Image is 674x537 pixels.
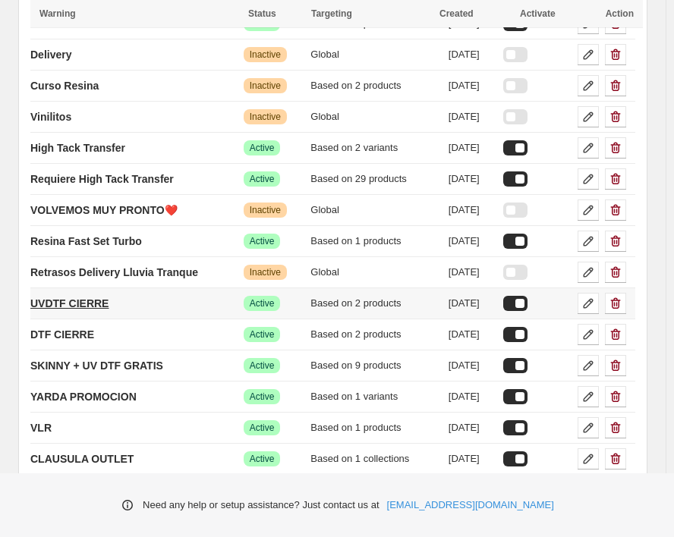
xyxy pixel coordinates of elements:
span: Targeting [311,8,352,19]
p: Resina Fast Set Turbo [30,234,142,249]
div: Based on 1 variants [310,389,439,404]
div: [DATE] [449,420,494,435]
div: Based on 2 products [310,296,439,311]
a: [EMAIL_ADDRESS][DOMAIN_NAME] [387,498,554,513]
div: Based on 1 products [310,420,439,435]
p: CLAUSULA OUTLET [30,451,134,466]
div: [DATE] [449,296,494,311]
div: [DATE] [449,358,494,373]
span: Inactive [250,204,281,216]
span: Inactive [250,80,281,92]
a: VLR [30,416,52,440]
span: Active [250,453,275,465]
div: [DATE] [449,109,494,124]
div: [DATE] [449,451,494,466]
span: Active [250,173,275,185]
span: Active [250,328,275,341]
a: DTF CIERRE [30,322,94,347]
div: Based on 2 variants [310,140,439,155]
div: [DATE] [449,47,494,62]
div: [DATE] [449,327,494,342]
span: Inactive [250,111,281,123]
span: Created [439,8,474,19]
div: [DATE] [449,389,494,404]
a: Vinilitos [30,105,71,129]
a: Resina Fast Set Turbo [30,229,142,253]
p: DTF CIERRE [30,327,94,342]
div: Based on 1 collections [310,451,439,466]
span: Status [248,8,276,19]
p: Retrasos Delivery Lluvia Tranque [30,265,198,280]
p: High Tack Transfer [30,140,125,155]
div: Global [310,109,439,124]
p: YARDA PROMOCION [30,389,137,404]
span: Activate [520,8,556,19]
div: Based on 2 products [310,78,439,93]
p: Curso Resina [30,78,99,93]
a: Delivery [30,42,71,67]
a: VOLVEMOS MUY PRONTO❤️ [30,198,178,222]
p: VOLVEMOS MUY PRONTO❤️ [30,203,178,218]
a: High Tack Transfer [30,136,125,160]
p: UVDTF CIERRE [30,296,109,311]
a: YARDA PROMOCION [30,385,137,409]
div: Based on 29 products [310,171,439,187]
span: Active [250,235,275,247]
a: Retrasos Delivery Lluvia Tranque [30,260,198,284]
a: SKINNY + UV DTF GRATIS [30,353,163,378]
div: Global [310,47,439,62]
a: CLAUSULA OUTLET [30,447,134,471]
p: Delivery [30,47,71,62]
a: Curso Resina [30,74,99,98]
span: Active [250,142,275,154]
div: [DATE] [449,171,494,187]
span: Active [250,360,275,372]
div: [DATE] [449,78,494,93]
p: Requiere High Tack Transfer [30,171,174,187]
div: [DATE] [449,234,494,249]
div: Global [310,265,439,280]
p: VLR [30,420,52,435]
div: Global [310,203,439,218]
div: [DATE] [449,265,494,280]
a: UVDTF CIERRE [30,291,109,316]
p: SKINNY + UV DTF GRATIS [30,358,163,373]
span: Action [606,8,634,19]
span: Warning [39,8,76,19]
span: Active [250,297,275,309]
span: Inactive [250,266,281,278]
span: Inactive [250,49,281,61]
div: [DATE] [449,140,494,155]
div: [DATE] [449,203,494,218]
div: Based on 2 products [310,327,439,342]
div: Based on 9 products [310,358,439,373]
span: Active [250,391,275,403]
a: Requiere High Tack Transfer [30,167,174,191]
p: Vinilitos [30,109,71,124]
span: Active [250,422,275,434]
div: Based on 1 products [310,234,439,249]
